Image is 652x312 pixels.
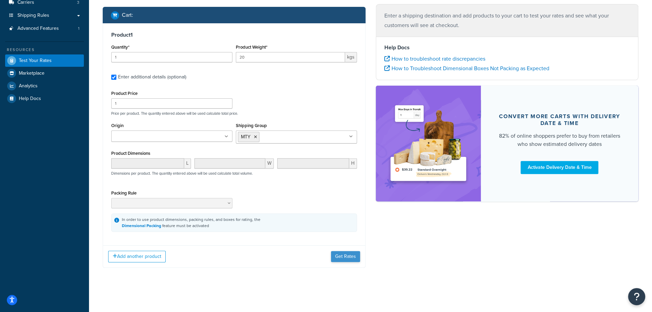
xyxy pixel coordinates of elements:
[111,190,137,196] label: Packing Rule
[331,251,360,262] button: Get Rates
[521,161,598,174] a: Activate Delivery Date & Time
[110,111,359,116] p: Price per product. The quantity entered above will be used calculate total price.
[236,45,267,50] label: Product Weight*
[5,80,84,92] a: Analytics
[17,26,59,32] span: Advanced Features
[122,216,260,229] div: In order to use product dimensions, packing rules, and boxes for rating, the feature must be acti...
[384,43,630,52] h4: Help Docs
[78,26,79,32] span: 1
[628,288,645,305] button: Open Resource Center
[111,123,124,128] label: Origin
[111,91,138,96] label: Product Price
[5,47,84,53] div: Resources
[111,32,357,38] h3: Product 1
[5,22,84,35] li: Advanced Features
[17,13,49,18] span: Shipping Rules
[122,12,133,18] h2: Cart :
[384,55,485,63] a: How to troubleshoot rate discrepancies
[497,132,622,148] div: 82% of online shoppers prefer to buy from retailers who show estimated delivery dates
[384,64,549,72] a: How to Troubleshoot Dimensional Boxes Not Packing as Expected
[110,171,253,176] p: Dimensions per product. The quantity entered above will be used calculate total volume.
[345,52,357,62] span: kgs
[111,151,150,156] label: Product Dimensions
[111,75,116,80] input: Enter additional details (optional)
[19,83,38,89] span: Analytics
[111,52,232,62] input: 0
[386,96,471,191] img: feature-image-ddt-36eae7f7280da8017bfb280eaccd9c446f90b1fe08728e4019434db127062ab4.png
[122,223,161,229] a: Dimensional Packing
[118,72,186,82] div: Enter additional details (optional)
[19,96,41,102] span: Help Docs
[497,113,622,127] div: Convert more carts with delivery date & time
[236,123,267,128] label: Shipping Group
[184,158,191,169] span: L
[265,158,274,169] span: W
[241,133,251,140] span: MTY
[19,58,52,64] span: Test Your Rates
[5,22,84,35] a: Advanced Features1
[5,67,84,79] a: Marketplace
[111,45,129,50] label: Quantity*
[5,9,84,22] a: Shipping Rules
[236,52,345,62] input: 0.00
[5,92,84,105] a: Help Docs
[19,71,44,76] span: Marketplace
[349,158,357,169] span: H
[5,54,84,67] a: Test Your Rates
[384,11,630,30] p: Enter a shipping destination and add products to your cart to test your rates and see what your c...
[108,251,166,262] button: Add another product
